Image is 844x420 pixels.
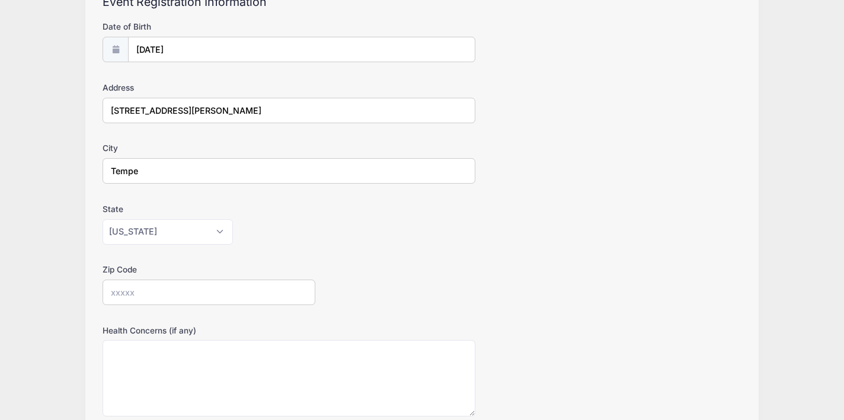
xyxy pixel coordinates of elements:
[103,325,315,336] label: Health Concerns (if any)
[103,142,315,154] label: City
[128,37,475,62] input: mm/dd/yyyy
[103,203,315,215] label: State
[103,280,315,305] input: xxxxx
[103,82,315,94] label: Address
[103,264,315,275] label: Zip Code
[103,21,315,33] label: Date of Birth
